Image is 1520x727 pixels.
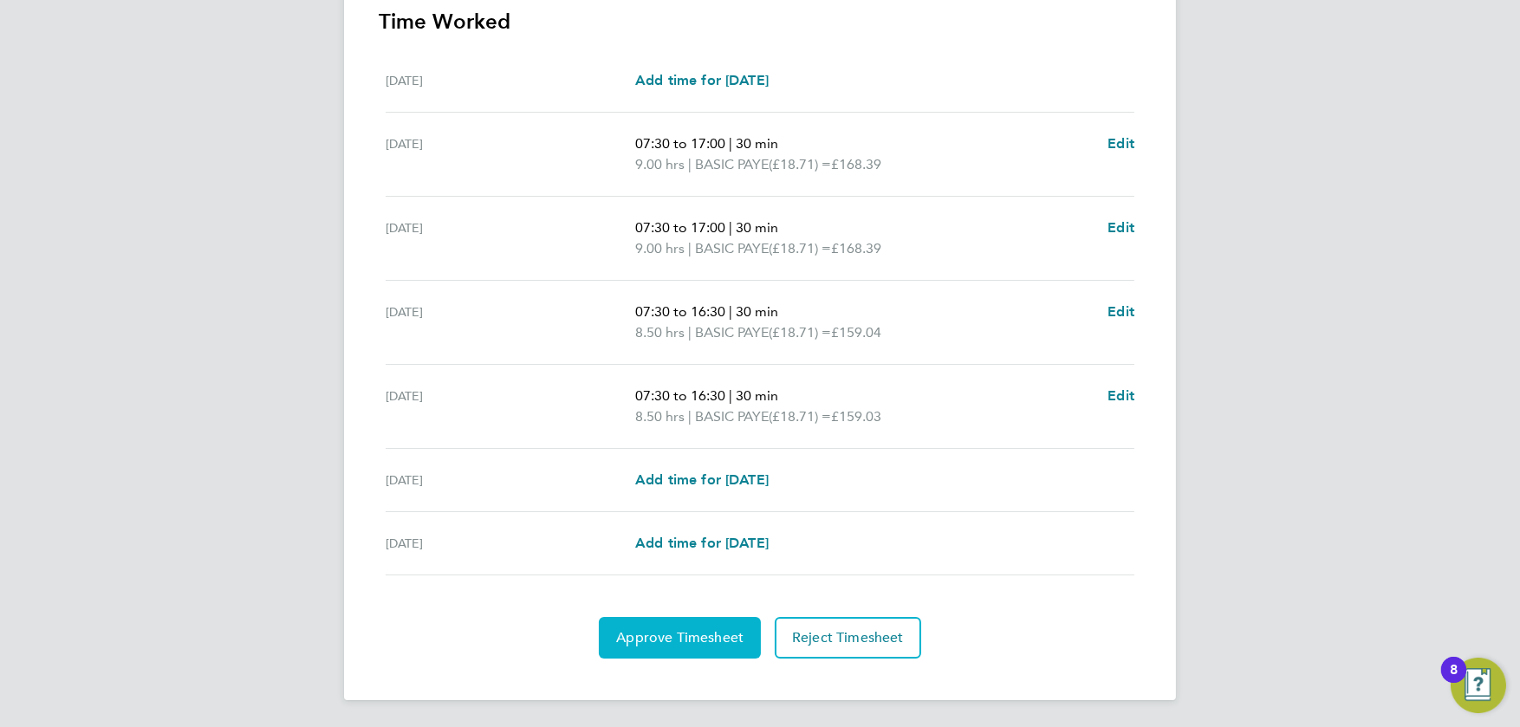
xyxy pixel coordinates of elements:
[1108,386,1134,406] a: Edit
[1108,217,1134,238] a: Edit
[386,533,635,554] div: [DATE]
[688,156,692,172] span: |
[635,324,685,341] span: 8.50 hrs
[386,302,635,343] div: [DATE]
[1108,133,1134,154] a: Edit
[1108,303,1134,320] span: Edit
[769,324,831,341] span: (£18.71) =
[688,324,692,341] span: |
[386,386,635,427] div: [DATE]
[736,303,778,320] span: 30 min
[769,408,831,425] span: (£18.71) =
[729,135,732,152] span: |
[729,387,732,404] span: |
[695,154,769,175] span: BASIC PAYE
[386,70,635,91] div: [DATE]
[635,240,685,256] span: 9.00 hrs
[635,533,769,554] a: Add time for [DATE]
[1451,658,1506,713] button: Open Resource Center, 8 new notifications
[736,135,778,152] span: 30 min
[635,470,769,490] a: Add time for [DATE]
[736,219,778,236] span: 30 min
[831,156,881,172] span: £168.39
[769,156,831,172] span: (£18.71) =
[688,408,692,425] span: |
[386,470,635,490] div: [DATE]
[379,8,1141,36] h3: Time Worked
[635,408,685,425] span: 8.50 hrs
[635,471,769,488] span: Add time for [DATE]
[635,535,769,551] span: Add time for [DATE]
[695,238,769,259] span: BASIC PAYE
[635,219,725,236] span: 07:30 to 17:00
[736,387,778,404] span: 30 min
[1108,219,1134,236] span: Edit
[1108,135,1134,152] span: Edit
[729,219,732,236] span: |
[775,617,921,659] button: Reject Timesheet
[695,406,769,427] span: BASIC PAYE
[635,135,725,152] span: 07:30 to 17:00
[729,303,732,320] span: |
[635,387,725,404] span: 07:30 to 16:30
[688,240,692,256] span: |
[1108,387,1134,404] span: Edit
[386,217,635,259] div: [DATE]
[831,324,881,341] span: £159.04
[616,629,744,646] span: Approve Timesheet
[386,133,635,175] div: [DATE]
[635,303,725,320] span: 07:30 to 16:30
[831,240,881,256] span: £168.39
[1450,670,1458,692] div: 8
[792,629,904,646] span: Reject Timesheet
[635,156,685,172] span: 9.00 hrs
[635,70,769,91] a: Add time for [DATE]
[769,240,831,256] span: (£18.71) =
[599,617,761,659] button: Approve Timesheet
[1108,302,1134,322] a: Edit
[831,408,881,425] span: £159.03
[695,322,769,343] span: BASIC PAYE
[635,72,769,88] span: Add time for [DATE]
